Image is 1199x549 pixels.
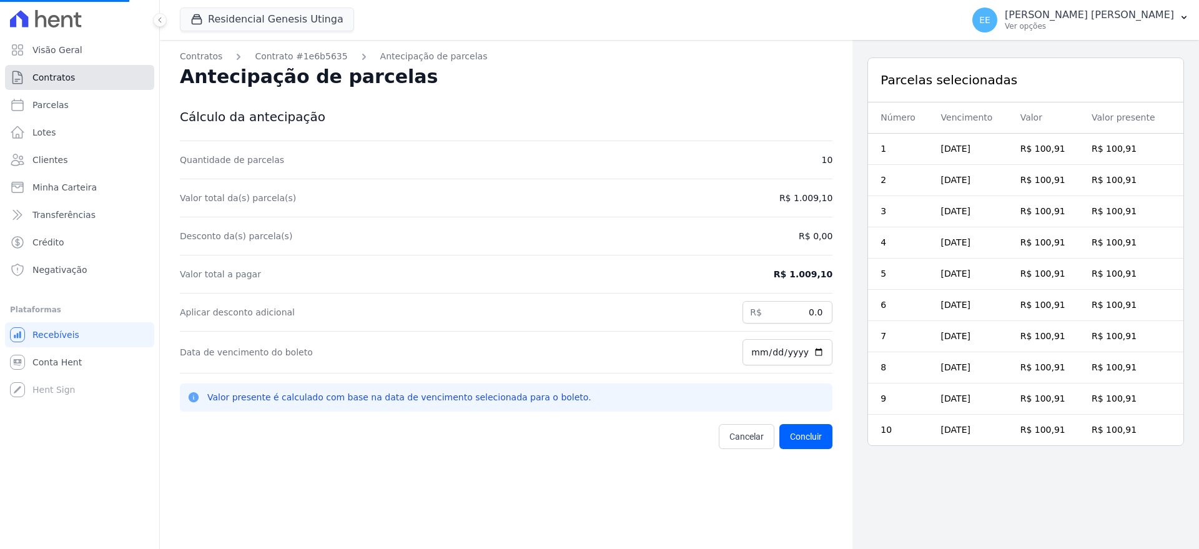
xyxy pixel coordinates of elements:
td: [DATE] [934,134,1013,165]
td: 6 [868,290,933,321]
a: Minha Carteira [5,175,154,200]
a: Negativação [5,257,154,282]
span: Minha Carteira [32,181,97,194]
td: R$ 100,91 [1013,196,1084,227]
span: Cálculo da antecipação [180,109,325,124]
td: R$ 100,91 [1013,352,1084,383]
span: Lotes [32,126,56,139]
dd: 10 [822,154,833,166]
span: Crédito [32,236,64,249]
a: Parcelas [5,92,154,117]
a: Visão Geral [5,37,154,62]
p: Valor presente é calculado com base na data de vencimento selecionada para o boleto. [207,391,825,404]
a: Recebíveis [5,322,154,347]
td: [DATE] [934,321,1013,352]
td: [DATE] [934,290,1013,321]
span: Parcelas [32,99,69,111]
button: Concluir [779,424,832,449]
label: Aplicar desconto adicional [180,307,295,317]
label: Data de vencimento do boleto [180,347,313,357]
button: EE [PERSON_NAME] [PERSON_NAME] Ver opções [962,2,1199,37]
td: R$ 100,91 [1084,134,1183,165]
td: R$ 100,91 [1013,290,1084,321]
a: Crédito [5,230,154,255]
a: Contratos [180,50,222,63]
th: Número [868,102,933,134]
span: Visão Geral [32,44,82,56]
td: R$ 100,91 [1084,352,1183,383]
td: R$ 100,91 [1013,259,1084,290]
span: Conta Hent [32,356,82,368]
td: 1 [868,134,933,165]
span: Contratos [32,71,75,84]
span: R$ [750,307,762,317]
span: EE [979,16,990,24]
dd: R$ 1.009,10 [779,192,832,204]
th: Valor [1013,102,1084,134]
a: Antecipação de parcelas [380,50,488,63]
div: Parcelas selecionadas [868,58,1183,102]
td: R$ 100,91 [1084,290,1183,321]
label: Quantidade de parcelas [180,155,284,165]
td: R$ 100,91 [1084,321,1183,352]
td: 2 [868,165,933,196]
td: R$ 100,91 [1084,165,1183,196]
dd: R$ 1.009,10 [774,268,832,280]
td: R$ 100,91 [1013,165,1084,196]
span: Antecipação de parcelas [180,66,438,87]
td: R$ 100,91 [1084,227,1183,259]
td: 9 [868,383,933,415]
td: [DATE] [934,383,1013,415]
td: [DATE] [934,352,1013,383]
a: Contratos [5,65,154,90]
a: Clientes [5,147,154,172]
dd: R$ 0,00 [799,230,832,242]
td: R$ 100,91 [1013,415,1084,446]
dt: Valor total a pagar [180,268,261,280]
td: [DATE] [934,227,1013,259]
dt: Valor total da(s) parcela(s) [180,192,296,204]
td: R$ 100,91 [1013,383,1084,415]
p: Ver opções [1005,21,1174,31]
span: Clientes [32,154,67,166]
nav: Breadcrumb [180,50,832,63]
td: R$ 100,91 [1084,383,1183,415]
a: Contrato #1e6b5635 [255,50,347,63]
td: R$ 100,91 [1084,196,1183,227]
td: 8 [868,352,933,383]
p: [PERSON_NAME] [PERSON_NAME] [1005,9,1174,21]
td: R$ 100,91 [1084,415,1183,446]
td: R$ 100,91 [1013,321,1084,352]
a: Cancelar [719,424,774,449]
td: R$ 100,91 [1084,259,1183,290]
a: Conta Hent [5,350,154,375]
td: [DATE] [934,165,1013,196]
span: Recebíveis [32,329,79,341]
td: [DATE] [934,259,1013,290]
button: Residencial Genesis Utinga [180,7,354,31]
span: Cancelar [729,430,764,443]
td: 7 [868,321,933,352]
dt: Desconto da(s) parcela(s) [180,230,292,242]
td: [DATE] [934,196,1013,227]
td: 3 [868,196,933,227]
a: Transferências [5,202,154,227]
th: Vencimento [934,102,1013,134]
td: R$ 100,91 [1013,227,1084,259]
td: 4 [868,227,933,259]
th: Valor presente [1084,102,1183,134]
td: R$ 100,91 [1013,134,1084,165]
td: 5 [868,259,933,290]
td: [DATE] [934,415,1013,446]
td: 10 [868,415,933,446]
span: Negativação [32,264,87,276]
a: Lotes [5,120,154,145]
span: Transferências [32,209,96,221]
div: Plataformas [10,302,149,317]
